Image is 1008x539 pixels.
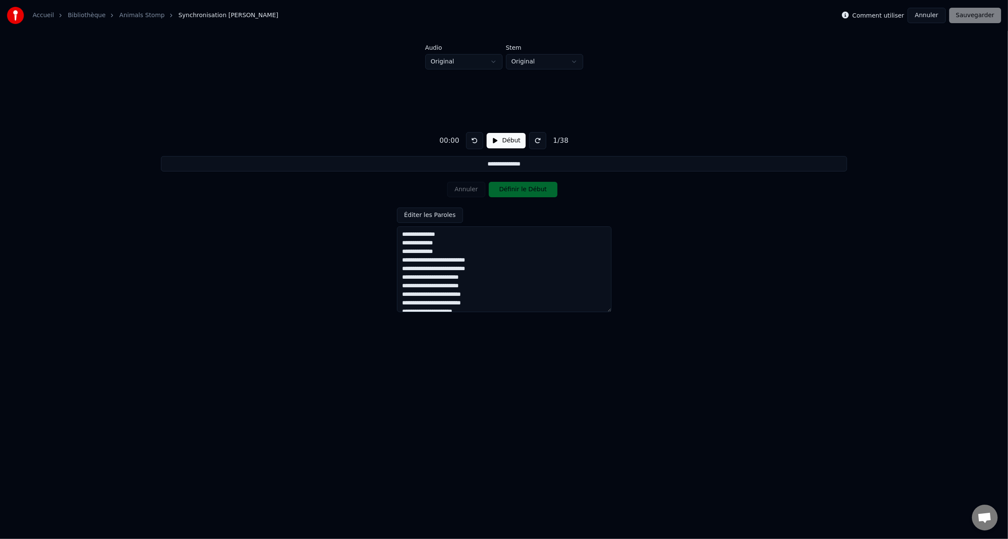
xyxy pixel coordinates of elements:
[179,11,278,20] span: Synchronisation [PERSON_NAME]
[33,11,278,20] nav: breadcrumb
[397,208,463,223] button: Éditer les Paroles
[436,136,463,146] div: 00:00
[550,136,572,146] div: 1 / 38
[972,505,998,530] div: Ouvrir le chat
[487,133,526,148] button: Début
[7,7,24,24] img: youka
[119,11,165,20] a: Animals Stomp
[425,45,502,51] label: Audio
[68,11,106,20] a: Bibliothèque
[506,45,583,51] label: Stem
[908,8,945,23] button: Annuler
[33,11,54,20] a: Accueil
[852,12,904,18] label: Comment utiliser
